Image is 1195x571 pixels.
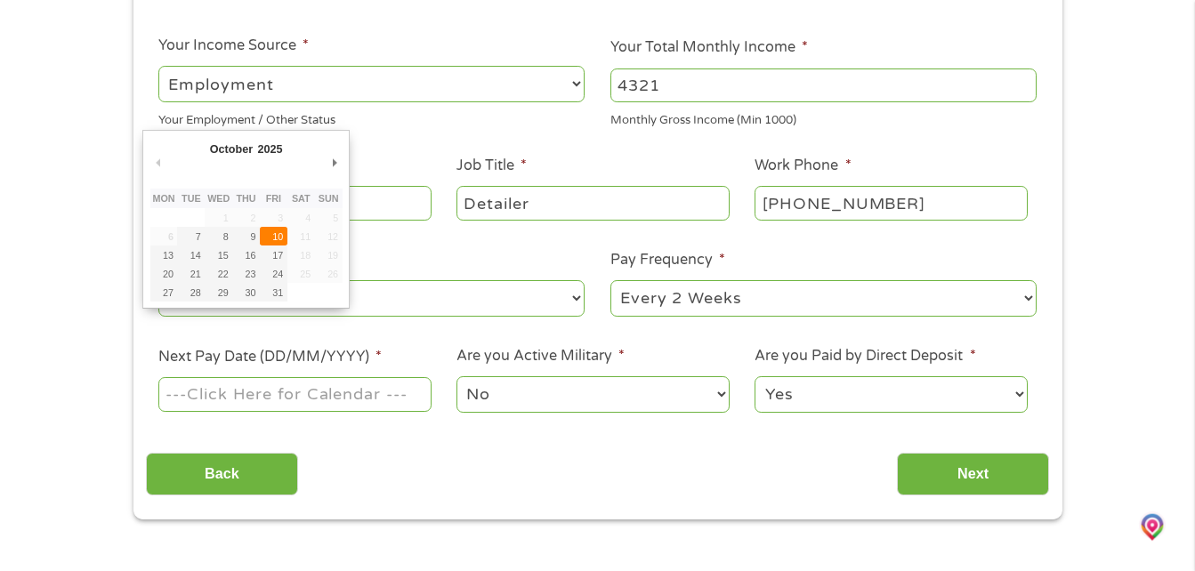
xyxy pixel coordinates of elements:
label: Job Title [456,157,527,175]
img: jcrBskumnMAAAAASUVORK5CYII= [1139,511,1167,541]
label: Are you Paid by Direct Deposit [755,347,975,366]
input: 1800 [610,68,1037,102]
button: 22 [205,264,232,283]
button: 20 [150,264,178,283]
button: 15 [205,245,232,264]
div: Your Employment / Other Status [158,106,585,130]
label: Your Total Monthly Income [610,38,808,57]
button: 24 [260,264,287,283]
button: 16 [232,245,260,264]
input: Cashier [456,186,729,220]
div: Monthly Gross Income (Min 1000) [610,106,1037,130]
button: 28 [177,283,205,302]
button: Next Month [327,150,343,174]
button: 17 [260,245,287,264]
div: 2025 [255,137,285,161]
button: 10 [260,227,287,245]
button: 21 [177,264,205,283]
button: 14 [177,245,205,264]
label: Pay Frequency [610,251,725,269]
label: Your Income Source [158,36,309,55]
label: Work Phone [755,157,851,175]
button: 29 [205,283,232,302]
abbr: Monday [152,193,174,204]
label: Are you Active Military [456,347,625,366]
abbr: Friday [266,193,281,204]
button: 27 [150,283,178,302]
abbr: Thursday [236,193,255,204]
input: Use the arrow keys to pick a date [158,377,431,411]
button: 8 [205,227,232,245]
button: 7 [177,227,205,245]
div: October [207,137,255,161]
button: 30 [232,283,260,302]
button: 23 [232,264,260,283]
abbr: Tuesday [182,193,201,204]
button: 13 [150,245,178,264]
abbr: Sunday [319,193,339,204]
input: Back [146,453,298,496]
label: Next Pay Date (DD/MM/YYYY) [158,348,382,366]
abbr: Wednesday [207,193,230,204]
button: Previous Month [150,150,166,174]
input: Next [897,453,1049,496]
abbr: Saturday [292,193,311,204]
input: (231) 754-4010 [755,186,1027,220]
button: 9 [232,227,260,245]
button: 31 [260,283,287,302]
